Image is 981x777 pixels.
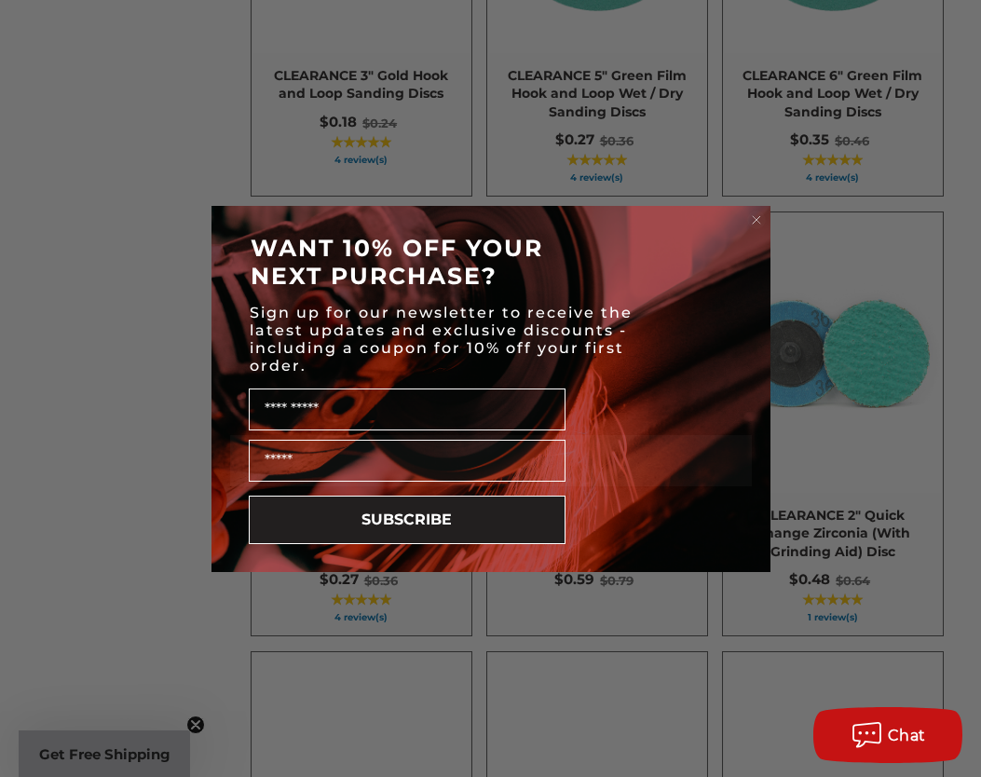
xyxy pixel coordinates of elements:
[250,304,633,375] span: Sign up for our newsletter to receive the latest updates and exclusive discounts - including a co...
[888,727,926,744] span: Chat
[249,496,565,544] button: SUBSCRIBE
[251,234,543,290] span: WANT 10% OFF YOUR NEXT PURCHASE?
[249,440,565,482] input: Email
[747,211,766,229] button: Close dialog
[813,707,962,763] button: Chat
